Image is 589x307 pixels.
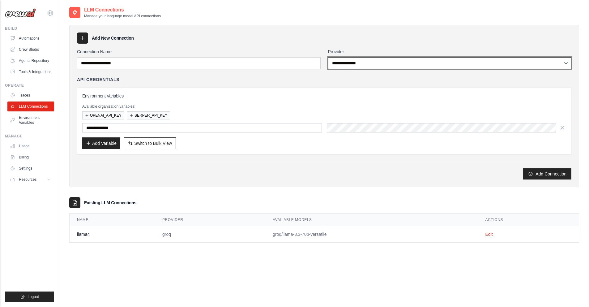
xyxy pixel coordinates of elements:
button: Resources [7,175,54,184]
button: OPENAI_API_KEY [82,111,124,119]
h3: Environment Variables [82,93,566,99]
p: Available organization variables: [82,104,566,109]
span: Logout [28,294,39,299]
span: Switch to Bulk View [134,140,172,146]
a: Agents Repository [7,56,54,66]
a: Usage [7,141,54,151]
p: Manage your language model API connections [84,14,161,19]
span: Resources [19,177,36,182]
label: Connection Name [77,49,321,55]
a: Crew Studio [7,45,54,54]
div: Build [5,26,54,31]
button: SERPER_API_KEY [127,111,170,119]
button: Add Connection [523,168,571,179]
div: Operate [5,83,54,88]
button: Add Variable [82,137,120,149]
button: Switch to Bulk View [124,137,176,149]
td: llama4 [70,226,155,243]
img: Logo [5,8,36,18]
th: Actions [478,214,579,226]
a: Settings [7,163,54,173]
h3: Add New Connection [92,35,134,41]
a: Tools & Integrations [7,67,54,77]
a: Environment Variables [7,113,54,128]
a: Billing [7,152,54,162]
th: Provider [155,214,265,226]
th: Available Models [265,214,478,226]
h4: API Credentials [77,76,119,83]
a: Edit [485,232,493,237]
a: LLM Connections [7,102,54,111]
button: Logout [5,292,54,302]
th: Name [70,214,155,226]
div: Manage [5,134,54,139]
td: groq/llama-3.3-70b-versatile [265,226,478,243]
h2: LLM Connections [84,6,161,14]
td: groq [155,226,265,243]
a: Automations [7,33,54,43]
label: Provider [328,49,572,55]
h3: Existing LLM Connections [84,200,136,206]
a: Traces [7,90,54,100]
